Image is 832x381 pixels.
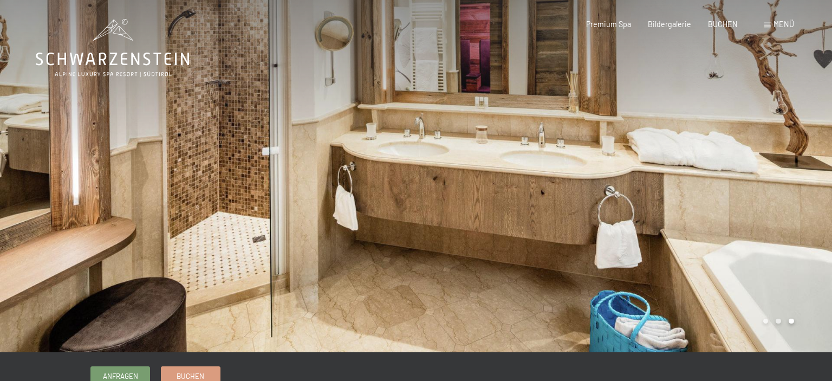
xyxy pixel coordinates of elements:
a: BUCHEN [708,20,738,29]
span: Menü [773,20,794,29]
span: Buchen [177,371,204,381]
span: Einwilligung Marketing* [311,216,400,227]
a: Bildergalerie [648,20,691,29]
a: Premium Spa [586,20,631,29]
span: Anfragen [103,371,138,381]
